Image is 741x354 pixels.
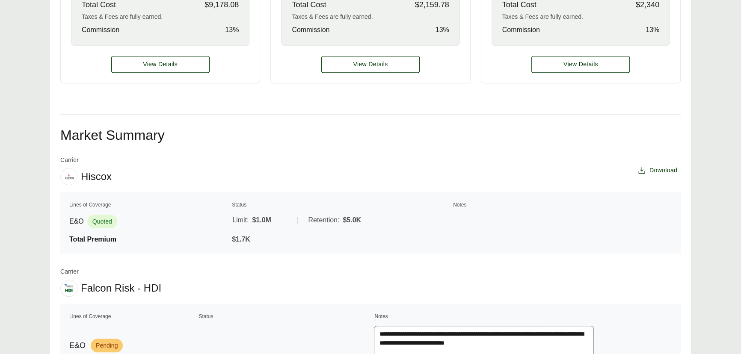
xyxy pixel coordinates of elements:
[225,25,239,35] span: 13 %
[91,339,123,352] span: Pending
[81,282,161,295] span: Falcon Risk - HDI
[649,166,677,175] span: Download
[69,201,230,209] th: Lines of Coverage
[232,215,249,225] span: Limit:
[646,25,659,35] span: 13 %
[321,56,420,73] button: View Details
[563,60,598,69] span: View Details
[436,25,449,35] span: 13 %
[69,216,84,227] span: E&O
[308,215,339,225] span: Retention:
[296,216,298,224] span: |
[61,168,77,185] img: Hiscox
[82,12,239,21] div: Taxes & Fees are fully earned.
[453,201,672,209] th: Notes
[69,236,116,243] span: Total Premium
[111,56,210,73] button: View Details
[69,340,86,351] span: E&O
[343,215,361,225] span: $5.0K
[81,170,112,183] span: Hiscox
[60,128,681,142] h2: Market Summary
[292,25,329,35] span: Commission
[198,312,372,321] th: Status
[502,25,540,35] span: Commission
[531,56,630,73] button: View Details
[634,162,681,178] button: Download
[252,215,271,225] span: $1.0M
[232,236,250,243] span: $1.7K
[292,12,449,21] div: Taxes & Fees are fully earned.
[82,25,119,35] span: Commission
[502,12,659,21] div: Taxes & Fees are fully earned.
[321,56,420,73] a: Option 2 - Hiscox E&O - Alternative (Non-Admitted) details
[531,56,630,73] a: Option 2 - CFC Cyber - Alternative (Admitted) details
[60,267,161,276] span: Carrier
[143,60,178,69] span: View Details
[60,156,112,165] span: Carrier
[231,201,451,209] th: Status
[353,60,388,69] span: View Details
[87,215,117,228] span: Quoted
[61,283,77,293] img: Falcon Risk - HDI
[111,56,210,73] a: Option 1 - Admiral E&O - Incumbent (Non-Admitted) details
[69,312,196,321] th: Lines of Coverage
[374,312,672,321] th: Notes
